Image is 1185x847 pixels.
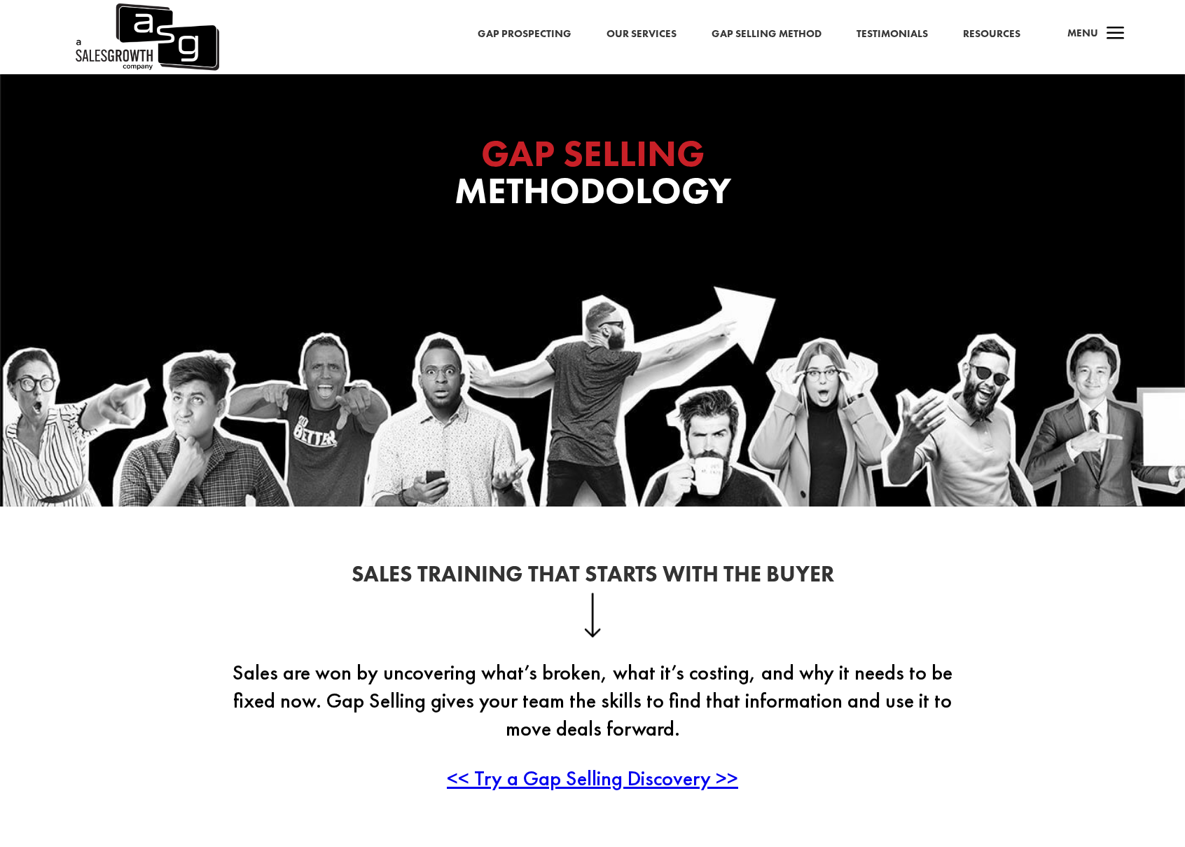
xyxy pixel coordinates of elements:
[857,25,928,43] a: Testimonials
[584,593,602,638] img: down-arrow
[214,659,971,764] p: Sales are won by uncovering what’s broken, what it’s costing, and why it needs to be fixed now. G...
[478,25,571,43] a: Gap Prospecting
[963,25,1020,43] a: Resources
[712,25,822,43] a: Gap Selling Method
[312,135,873,216] h1: Methodology
[1067,26,1098,40] span: Menu
[214,563,971,593] h2: Sales Training That Starts With the Buyer
[481,130,705,177] span: GAP SELLING
[1102,20,1130,48] span: a
[447,764,738,792] a: << Try a Gap Selling Discovery >>
[607,25,677,43] a: Our Services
